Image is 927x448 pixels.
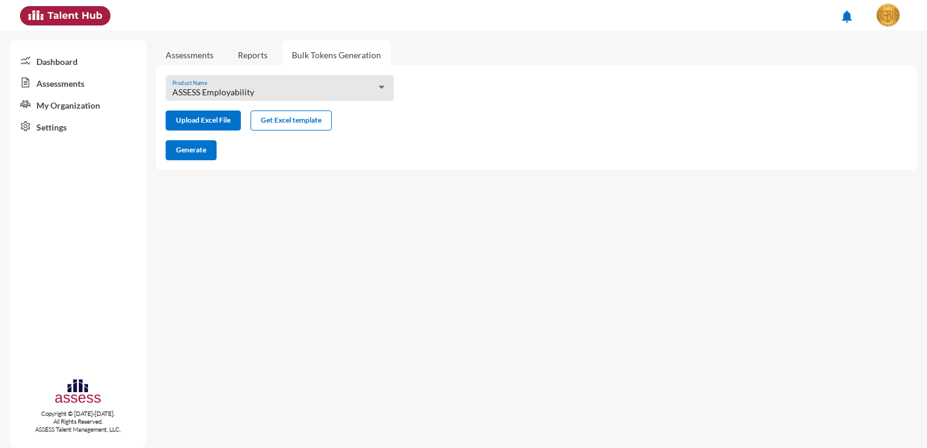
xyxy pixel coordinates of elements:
p: Copyright © [DATE]-[DATE]. All Rights Reserved. ASSESS Talent Management, LLC. [10,410,146,433]
img: assesscompany-logo.png [54,378,102,407]
span: Get Excel template [261,115,322,124]
button: Upload Excel File [166,110,241,131]
a: Assessments [10,72,146,93]
a: Assessments [166,50,214,60]
button: Get Excel template [251,110,332,131]
a: Bulk Tokens Generation [282,40,391,70]
a: Dashboard [10,50,146,72]
span: Generate [176,145,206,154]
span: Upload Excel File [176,115,231,124]
a: My Organization [10,93,146,115]
button: Generate [166,140,217,160]
span: ASSESS Employability [172,87,254,97]
a: Settings [10,115,146,137]
mat-icon: notifications [840,9,854,24]
a: Reports [228,40,277,70]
